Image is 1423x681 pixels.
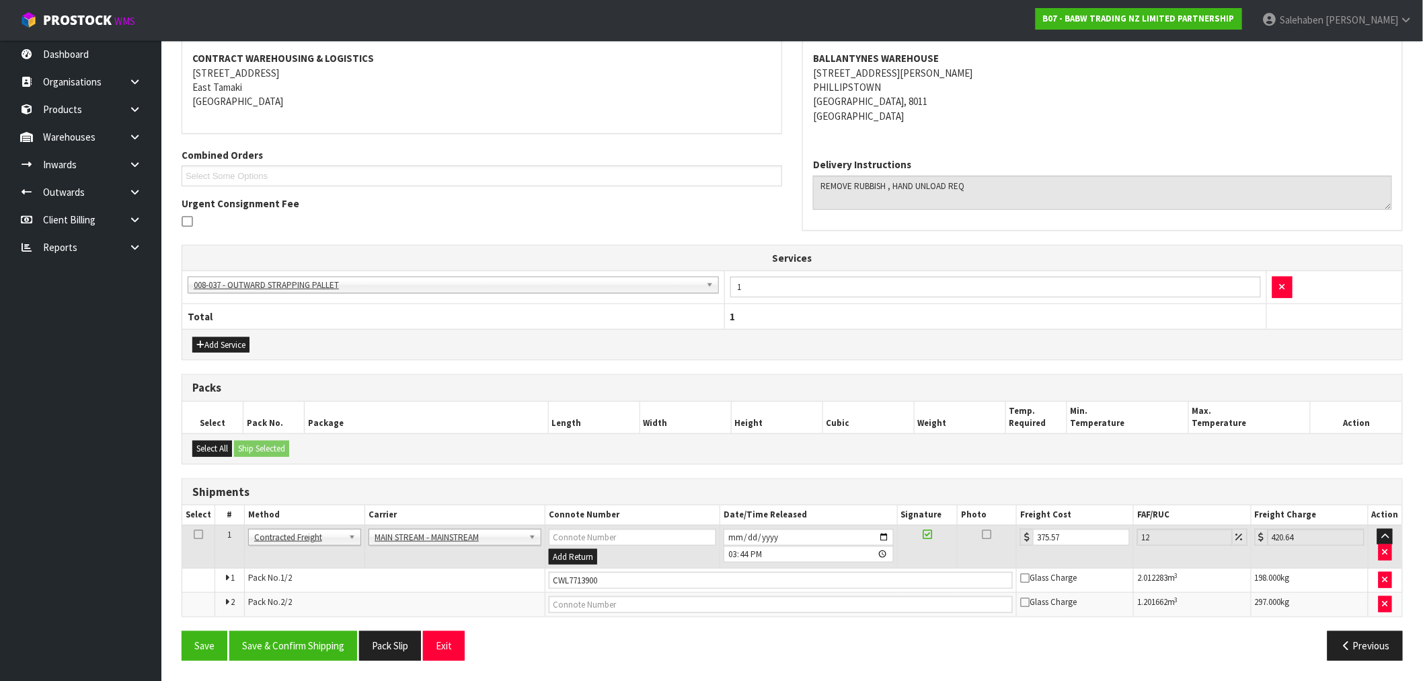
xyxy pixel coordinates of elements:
[1043,13,1235,24] strong: B07 - BABW TRADING NZ LIMITED PARTNERSHIP
[813,51,1392,123] address: [STREET_ADDRESS][PERSON_NAME] PHILLIPSTOWN [GEOGRAPHIC_DATA], 8011 [GEOGRAPHIC_DATA]
[1328,631,1403,660] button: Previous
[182,148,263,162] label: Combined Orders
[244,505,364,525] th: Method
[1325,13,1398,26] span: [PERSON_NAME]
[1033,529,1130,546] input: Freight Cost
[192,441,232,457] button: Select All
[720,505,897,525] th: Date/Time Released
[897,505,958,525] th: Signature
[914,402,1005,433] th: Weight
[549,596,1013,613] input: Connote Number
[229,631,357,660] button: Save & Confirm Shipping
[1067,402,1188,433] th: Min. Temperature
[1251,505,1368,525] th: Freight Charge
[545,505,720,525] th: Connote Number
[1137,572,1167,583] span: 2.012283
[1175,571,1178,580] sup: 3
[182,196,299,211] label: Urgent Consignment Fee
[227,529,231,540] span: 1
[1020,572,1077,583] span: Glass Charge
[43,11,112,29] span: ProStock
[192,52,374,65] strong: CONTRACT WAREHOUSING & LOGISTICS
[640,402,731,433] th: Width
[359,631,421,660] button: Pack Slip
[958,505,1017,525] th: Photo
[20,11,37,28] img: cube-alt.png
[182,631,227,660] button: Save
[244,569,545,593] td: Pack No.
[1255,596,1281,608] span: 297.000
[215,505,245,525] th: #
[182,402,243,433] th: Select
[1134,569,1252,593] td: m
[182,246,1402,271] th: Services
[182,303,724,329] th: Total
[192,51,771,109] address: [STREET_ADDRESS] East Tamaki [GEOGRAPHIC_DATA]
[182,505,215,525] th: Select
[1268,529,1364,546] input: Freight Charge
[182,3,1403,670] span: Ship
[1134,593,1252,617] td: m
[549,572,1013,589] input: Connote Number
[1137,596,1167,608] span: 1.201662
[548,402,640,433] th: Length
[1311,402,1402,433] th: Action
[1251,569,1368,593] td: kg
[304,402,548,433] th: Package
[280,572,292,583] span: 1/2
[1255,572,1281,583] span: 198.000
[194,277,701,293] span: 008-037 - OUTWARD STRAPPING PALLET
[280,596,292,608] span: 2/2
[730,310,736,323] span: 1
[192,382,1392,394] h3: Packs
[365,505,545,525] th: Carrier
[822,402,914,433] th: Cubic
[114,15,135,28] small: WMS
[1020,596,1077,608] span: Glass Charge
[254,530,343,546] span: Contracted Freight
[243,402,305,433] th: Pack No.
[1175,596,1178,604] sup: 3
[244,593,545,617] td: Pack No.
[731,402,822,433] th: Height
[549,549,597,565] button: Add Return
[1251,593,1368,617] td: kg
[1036,8,1242,30] a: B07 - BABW TRADING NZ LIMITED PARTNERSHIP
[234,441,289,457] button: Ship Selected
[549,529,717,546] input: Connote Number
[813,157,911,172] label: Delivery Instructions
[1280,13,1323,26] span: Salehaben
[375,530,523,546] span: MAIN STREAM - MAINSTREAM
[813,52,939,65] strong: BALLANTYNES WAREHOUSE
[1368,505,1402,525] th: Action
[231,596,235,608] span: 2
[1189,402,1311,433] th: Max. Temperature
[1005,402,1067,433] th: Temp. Required
[423,631,465,660] button: Exit
[192,486,1392,499] h3: Shipments
[231,572,235,583] span: 1
[192,337,249,353] button: Add Service
[1017,505,1134,525] th: Freight Cost
[1137,529,1233,546] input: Freight Adjustment
[1134,505,1252,525] th: FAF/RUC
